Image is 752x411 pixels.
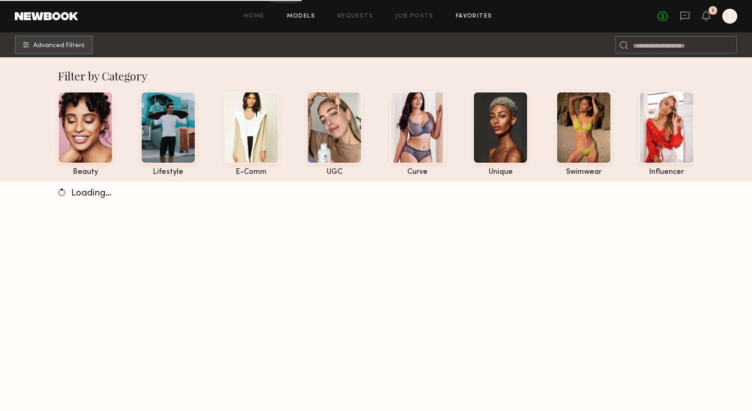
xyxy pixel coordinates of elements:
[639,168,694,176] div: influencer
[58,68,694,83] div: Filter by Category
[712,8,714,13] div: 1
[307,168,362,176] div: UGC
[473,168,528,176] div: unique
[224,168,279,176] div: e-comm
[141,168,196,176] div: lifestyle
[58,168,113,176] div: beauty
[556,168,611,176] div: swimwear
[244,13,265,19] a: Home
[337,13,373,19] a: Requests
[287,13,315,19] a: Models
[71,189,112,198] span: Loading…
[33,43,85,49] span: Advanced Filters
[395,13,434,19] a: Job Posts
[456,13,492,19] a: Favorites
[15,36,93,54] button: Advanced Filters
[722,9,737,24] a: J
[390,168,445,176] div: curve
